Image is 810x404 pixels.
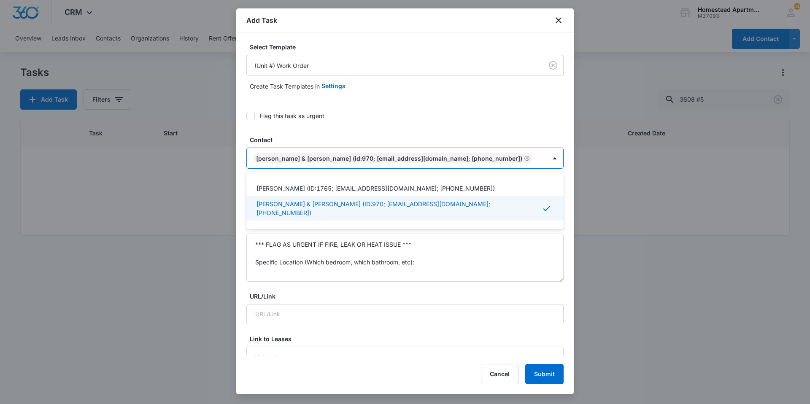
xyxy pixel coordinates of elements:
label: Link to Leases [250,334,567,343]
p: [PERSON_NAME] & [PERSON_NAME] (ID:970; [EMAIL_ADDRESS][DOMAIN_NAME]; [PHONE_NUMBER]) [256,199,542,217]
button: Submit [525,364,564,384]
label: URL/Link [250,292,567,301]
button: close [553,15,564,25]
button: Clear [546,59,560,72]
p: [PERSON_NAME] (ID:1765; [EMAIL_ADDRESS][DOMAIN_NAME]; [PHONE_NUMBER]) [256,184,495,193]
textarea: *** FLAG AS URGENT IF FIRE, LEAK OR HEAT ISSUE *** Specific Location (Which bedroom, which bathro... [246,234,564,282]
label: Contact [250,135,567,144]
p: Create Task Templates in [250,82,320,91]
button: Cancel [481,364,518,384]
label: Select Template [250,43,567,51]
button: Settings [321,76,346,96]
div: Remove Estela Campos Gonzales & George Ortiz (ID:970; estelacampos104@gmail.com; (970) 590-1543) [522,155,530,161]
div: [PERSON_NAME] & [PERSON_NAME] (ID:970; [EMAIL_ADDRESS][DOMAIN_NAME]; [PHONE_NUMBER]) [256,155,522,162]
input: URL/Link [246,304,564,324]
h1: Add Task [246,15,277,25]
div: Flag this task as urgent [260,111,324,120]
